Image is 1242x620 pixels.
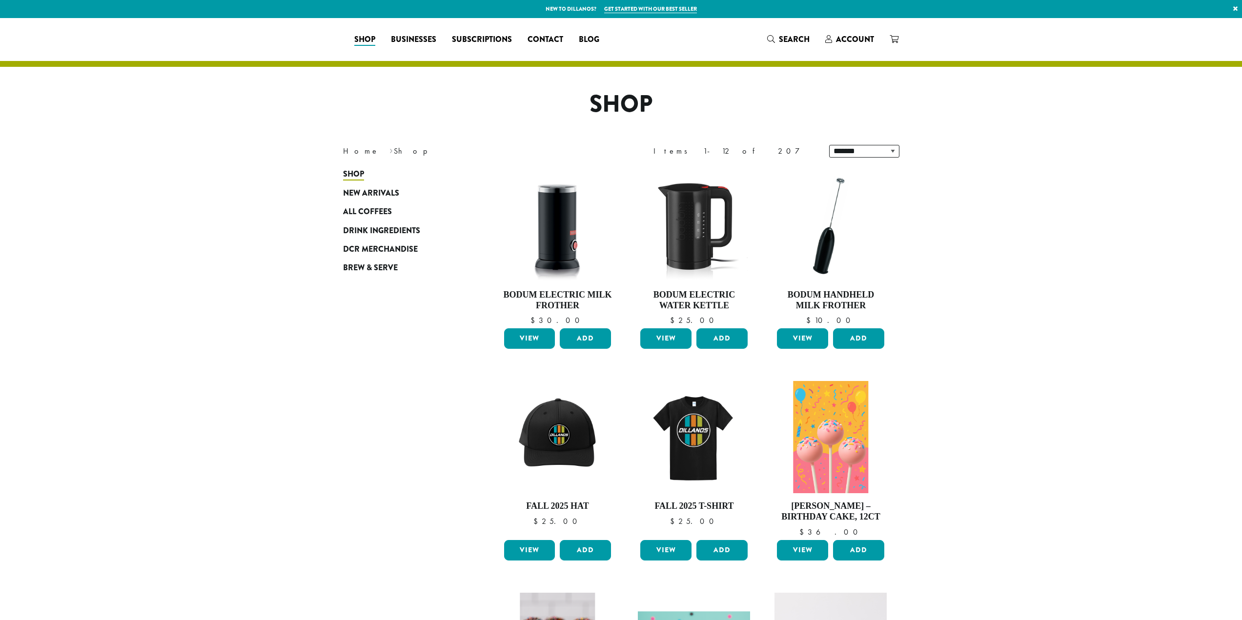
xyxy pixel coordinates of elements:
[833,328,884,349] button: Add
[560,328,611,349] button: Add
[653,145,814,157] div: Items 1-12 of 207
[638,170,750,324] a: Bodum Electric Water Kettle $25.00
[833,540,884,560] button: Add
[530,315,584,325] bdi: 30.00
[501,170,613,282] img: DP3954.01-002.png
[777,540,828,560] a: View
[501,381,613,493] img: DCR-Retro-Three-Strip-Circle-Patch-Trucker-Hat-Fall-WEB-scaled.jpg
[670,516,678,526] span: $
[343,202,460,221] a: All Coffees
[638,170,750,282] img: DP3955.01.png
[530,315,539,325] span: $
[343,206,392,218] span: All Coffees
[389,142,393,157] span: ›
[560,540,611,560] button: Add
[343,259,460,277] a: Brew & Serve
[528,34,563,46] span: Contact
[670,516,718,526] bdi: 25.00
[638,501,750,512] h4: Fall 2025 T-Shirt
[343,165,460,183] a: Shop
[696,540,748,560] button: Add
[806,315,855,325] bdi: 10.00
[343,184,460,202] a: New Arrivals
[638,381,750,493] img: DCR-Retro-Three-Strip-Circle-Tee-Fall-WEB-scaled.jpg
[502,290,614,311] h4: Bodum Electric Milk Frother
[343,146,379,156] a: Home
[336,90,907,119] h1: Shop
[774,501,887,522] h4: [PERSON_NAME] – Birthday Cake, 12ct
[391,34,436,46] span: Businesses
[806,315,814,325] span: $
[343,145,607,157] nav: Breadcrumb
[640,328,692,349] a: View
[343,187,399,200] span: New Arrivals
[779,34,810,45] span: Search
[638,290,750,311] h4: Bodum Electric Water Kettle
[799,527,808,537] span: $
[343,240,460,259] a: DCR Merchandise
[774,290,887,311] h4: Bodum Handheld Milk Frother
[774,170,887,282] img: DP3927.01-002.png
[774,381,887,536] a: [PERSON_NAME] – Birthday Cake, 12ct $36.00
[343,221,460,240] a: Drink Ingredients
[799,527,862,537] bdi: 36.00
[354,34,375,46] span: Shop
[777,328,828,349] a: View
[504,540,555,560] a: View
[343,168,364,180] span: Shop
[346,32,383,47] a: Shop
[774,170,887,324] a: Bodum Handheld Milk Frother $10.00
[794,381,868,493] img: Birthday-Cake.png
[502,170,614,324] a: Bodum Electric Milk Frother $30.00
[579,34,599,46] span: Blog
[502,381,614,536] a: Fall 2025 Hat $25.00
[533,516,582,526] bdi: 25.00
[696,328,748,349] button: Add
[533,516,542,526] span: $
[504,328,555,349] a: View
[502,501,614,512] h4: Fall 2025 Hat
[343,262,398,274] span: Brew & Serve
[640,540,692,560] a: View
[343,225,420,237] span: Drink Ingredients
[452,34,512,46] span: Subscriptions
[670,315,718,325] bdi: 25.00
[638,381,750,536] a: Fall 2025 T-Shirt $25.00
[836,34,874,45] span: Account
[604,5,697,13] a: Get started with our best seller
[343,243,418,256] span: DCR Merchandise
[670,315,678,325] span: $
[759,31,817,47] a: Search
